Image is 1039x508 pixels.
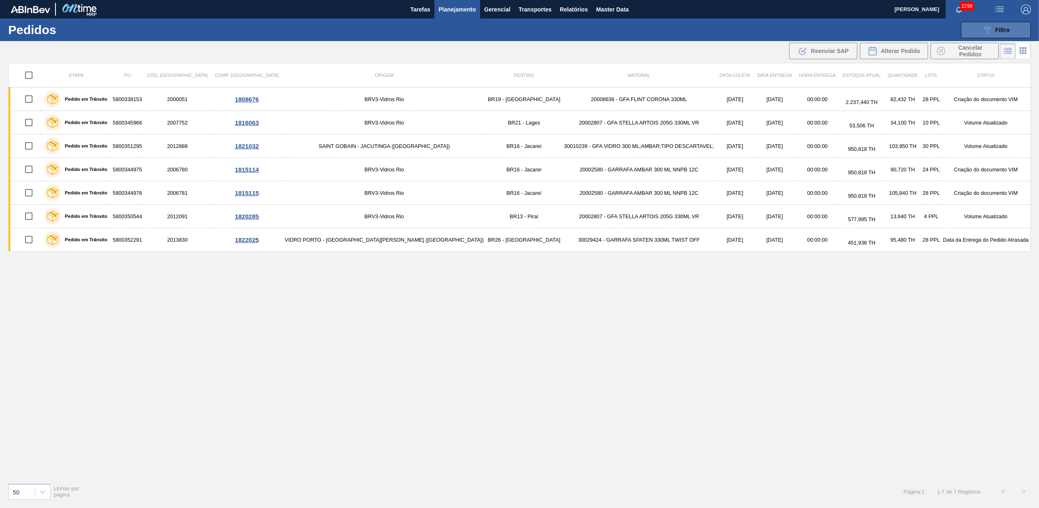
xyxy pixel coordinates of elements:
[486,111,562,134] td: BR21 - Lages
[212,213,281,220] div: 1820285
[941,88,1030,111] td: Criação do documento VIM
[716,134,754,158] td: [DATE]
[282,228,486,252] td: VIDRO PORTO - [GEOGRAPHIC_DATA][PERSON_NAME] ([GEOGRAPHIC_DATA])
[796,181,839,205] td: 00:00:00
[848,216,875,222] span: 577,995 TH
[720,73,750,78] span: Data coleta
[215,73,279,78] span: Comp. [GEOGRAPHIC_DATA]
[147,73,208,78] span: Cód. [GEOGRAPHIC_DATA]
[757,73,792,78] span: Data entrega
[61,167,107,172] label: Pedido em Trânsito
[941,181,1030,205] td: Criação do documento VIM
[562,111,716,134] td: 20002807 - GFA STELLA ARTOIS 205G 330ML VR
[921,205,942,228] td: 4 PPL
[282,158,486,181] td: BRV3-Vidros Rio
[1016,43,1031,59] div: Visão em Cards
[9,158,1031,181] a: Pedido em Trânsito58003449752006780BRV3-Vidros RioBR16 - Jacareí20002580 - GARRAFA AMBAR 300 ML N...
[143,158,211,181] td: 2006780
[884,181,921,205] td: 105,840 TH
[884,134,921,158] td: 103,950 TH
[111,111,143,134] td: 5800345966
[941,158,1030,181] td: Criação do documento VIM
[143,181,211,205] td: 2006781
[941,134,1030,158] td: Volume Atualizado
[212,96,281,103] div: 1808676
[716,158,754,181] td: [DATE]
[881,48,920,54] span: Alterar Pedido
[282,181,486,205] td: BRV3-Vidros Rio
[921,158,942,181] td: 24 PPL
[961,22,1031,38] button: Filtro
[796,158,839,181] td: 00:00:00
[937,489,981,495] span: 1 - 7 de 7 Registros
[941,111,1030,134] td: Volume Atualizado
[754,205,796,228] td: [DATE]
[884,88,921,111] td: 82,432 TH
[843,73,880,78] span: Estoque atual
[716,228,754,252] td: [DATE]
[754,158,796,181] td: [DATE]
[111,134,143,158] td: 5800351295
[61,237,107,242] label: Pedido em Trânsito
[860,43,928,59] div: Alterar Pedido
[9,134,1031,158] a: Pedido em Trânsito58003512952012888SAINT GOBAIN - JACUTINGA ([GEOGRAPHIC_DATA])BR16 - Jacareí3001...
[486,205,562,228] td: BR13 - Piraí
[796,111,839,134] td: 00:00:00
[61,120,107,125] label: Pedido em Trânsito
[888,73,918,78] span: Quantidade
[1021,5,1031,14] img: Logout
[143,134,211,158] td: 2012888
[848,240,875,246] span: 451,936 TH
[410,5,430,14] span: Tarefas
[282,205,486,228] td: BRV3-Vidros Rio
[486,88,562,111] td: BR19 - [GEOGRAPHIC_DATA]
[560,5,588,14] span: Relatórios
[921,228,942,252] td: 28 PPL
[903,489,924,495] span: Página : 1
[9,205,1031,228] a: Pedido em Trânsito58003505442012091BRV3-Vidros RioBR13 - Piraí20002807 - GFA STELLA ARTOIS 205G 3...
[796,134,839,158] td: 00:00:00
[941,205,1030,228] td: Volume Atualizado
[61,190,107,195] label: Pedido em Trânsito
[111,181,143,205] td: 5800344976
[439,5,476,14] span: Planejamento
[754,181,796,205] td: [DATE]
[282,88,486,111] td: BRV3-Vidros Rio
[789,43,857,59] div: Reenviar SAP
[562,205,716,228] td: 20002807 - GFA STELLA ARTOIS 205G 330ML VR
[514,73,534,78] span: Destino
[796,228,839,252] td: 00:00:00
[486,158,562,181] td: BR16 - Jacareí
[375,73,393,78] span: Origem
[628,73,650,78] span: Material
[884,205,921,228] td: 13,640 TH
[946,4,972,15] button: Notificações
[848,193,875,199] span: 950,818 TH
[884,158,921,181] td: 90,720 TH
[212,189,281,196] div: 1815115
[811,48,849,54] span: Reenviar SAP
[143,88,211,111] td: 2000051
[61,214,107,219] label: Pedido em Trânsito
[13,488,20,495] div: 50
[69,73,83,78] span: Etapa
[716,181,754,205] td: [DATE]
[930,43,999,59] div: Cancelar Pedidos em Massa
[486,228,562,252] td: BR26 - [GEOGRAPHIC_DATA]
[995,5,1004,14] img: userActions
[848,146,875,152] span: 950,818 TH
[212,236,281,243] div: 1822025
[111,88,143,111] td: 5800338153
[519,5,552,14] span: Transportes
[796,88,839,111] td: 00:00:00
[960,2,974,11] span: 2299
[143,205,211,228] td: 2012091
[61,97,107,102] label: Pedido em Trânsito
[949,44,992,58] span: Cancelar Pedidos
[850,122,874,129] span: 53,506 TH
[9,111,1031,134] a: Pedido em Trânsito58003459662007752BRV3-Vidros RioBR21 - Lages20002807 - GFA STELLA ARTOIS 205G 3...
[930,43,999,59] button: Cancelar Pedidos
[212,143,281,150] div: 1821032
[212,166,281,173] div: 1815114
